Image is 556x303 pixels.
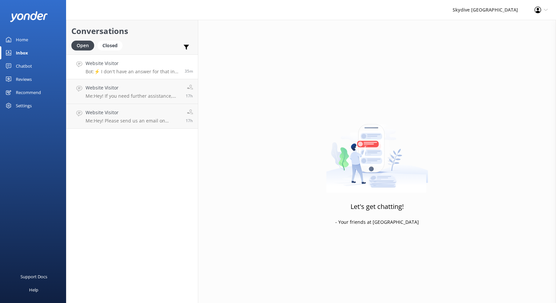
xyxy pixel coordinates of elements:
[326,110,428,193] img: artwork of a man stealing a conversation from at giant smartphone
[185,68,193,74] span: Oct 06 2025 01:25pm (UTC +13:00) Pacific/Auckland
[186,93,193,99] span: Oct 05 2025 08:30pm (UTC +13:00) Pacific/Auckland
[86,118,181,124] p: Me: Hey! Please send us an email on [EMAIL_ADDRESS][DOMAIN_NAME]' with your name and date/ time o...
[16,59,32,73] div: Chatbot
[186,118,193,123] span: Oct 05 2025 08:28pm (UTC +13:00) Pacific/Auckland
[86,93,181,99] p: Me: Hey! If you need further assistance, please send us an email on [EMAIL_ADDRESS][DOMAIN_NAME]'...
[16,46,28,59] div: Inbox
[66,104,198,129] a: Website VisitorMe:Hey! Please send us an email on [EMAIL_ADDRESS][DOMAIN_NAME]' with your name an...
[66,79,198,104] a: Website VisitorMe:Hey! If you need further assistance, please send us an email on [EMAIL_ADDRESS]...
[86,69,180,75] p: Bot: ⚡ I don't have an answer for that in my knowledge base. Please try and rephrase your questio...
[335,219,419,226] p: - Your friends at [GEOGRAPHIC_DATA]
[97,42,126,49] a: Closed
[16,86,41,99] div: Recommend
[71,42,97,49] a: Open
[16,99,32,112] div: Settings
[16,73,32,86] div: Reviews
[10,11,48,22] img: yonder-white-logo.png
[29,283,38,296] div: Help
[86,60,180,67] h4: Website Visitor
[97,41,123,50] div: Closed
[351,201,404,212] h3: Let's get chatting!
[86,84,181,91] h4: Website Visitor
[71,25,193,37] h2: Conversations
[86,109,181,116] h4: Website Visitor
[66,54,198,79] a: Website VisitorBot:⚡ I don't have an answer for that in my knowledge base. Please try and rephras...
[71,41,94,50] div: Open
[16,33,28,46] div: Home
[20,270,47,283] div: Support Docs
